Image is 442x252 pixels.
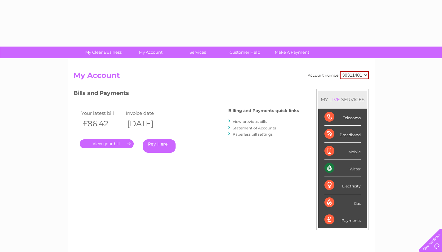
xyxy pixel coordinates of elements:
a: My Clear Business [78,47,129,58]
a: Pay Here [143,139,176,153]
h2: My Account [74,71,369,83]
div: Water [324,160,361,177]
td: Your latest bill [80,109,124,117]
td: Invoice date [124,109,169,117]
div: Account number [308,71,369,79]
a: Make A Payment [266,47,318,58]
a: . [80,139,134,148]
th: [DATE] [124,117,169,130]
div: Electricity [324,177,361,194]
div: Broadband [324,126,361,143]
h4: Billing and Payments quick links [228,108,299,113]
h3: Bills and Payments [74,89,299,100]
a: View previous bills [233,119,267,124]
div: Mobile [324,143,361,160]
a: Services [172,47,223,58]
a: Statement of Accounts [233,126,276,130]
div: Telecoms [324,109,361,126]
div: MY SERVICES [318,91,367,108]
a: My Account [125,47,176,58]
div: Payments [324,211,361,228]
div: Gas [324,194,361,211]
a: Paperless bill settings [233,132,273,137]
div: LIVE [328,97,341,102]
a: Customer Help [219,47,270,58]
th: £86.42 [80,117,124,130]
